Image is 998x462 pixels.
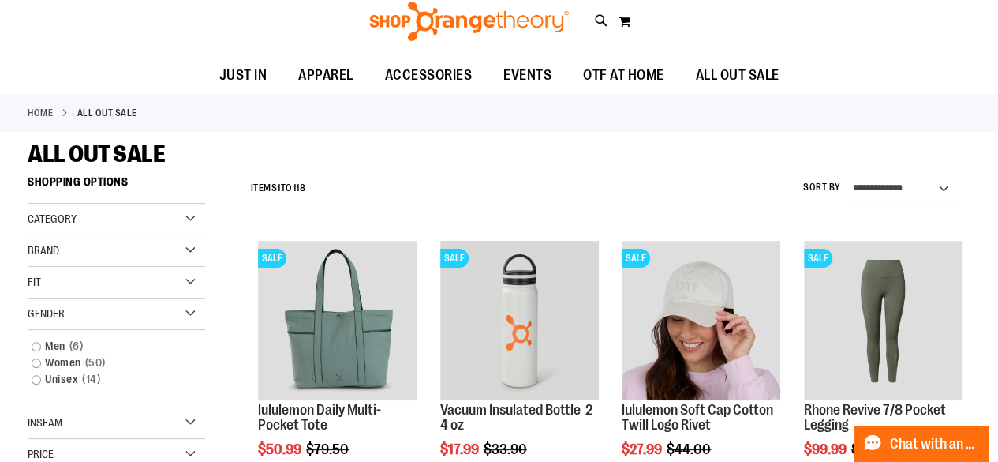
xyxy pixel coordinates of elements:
span: 118 [293,182,306,193]
h2: Items to [251,176,306,201]
span: Fit [28,276,41,288]
span: $50.99 [258,441,304,457]
a: lululemon Daily Multi-Pocket ToteSALE [258,241,417,402]
a: Rhone Revive 7/8 Pocket LeggingSALE [804,241,962,402]
strong: Shopping Options [28,168,205,204]
span: Category [28,212,77,225]
button: Chat with an Expert [854,426,989,462]
span: 50 [81,355,110,371]
a: Rhone Revive 7/8 Pocket Legging [804,402,946,434]
a: Men6 [24,338,194,355]
span: $17.99 [440,441,481,457]
span: APPAREL [298,58,353,93]
a: OTF lululemon Soft Cap Cotton Twill Logo Rivet KhakiSALE [622,241,780,402]
span: SALE [622,249,650,268]
span: ALL OUT SALE [696,58,779,93]
span: SALE [258,249,286,268]
a: lululemon Soft Cap Cotton Twill Logo Rivet [622,402,773,434]
span: $125.00 [851,441,903,457]
strong: ALL OUT SALE [77,106,137,120]
a: Vacuum Insulated Bottle 24 ozSALE [440,241,599,402]
span: $27.99 [622,441,664,457]
span: EVENTS [503,58,551,93]
img: Shop Orangetheory [367,2,571,41]
a: lululemon Daily Multi-Pocket Tote [258,402,381,434]
img: Rhone Revive 7/8 Pocket Legging [804,241,962,400]
img: OTF lululemon Soft Cap Cotton Twill Logo Rivet Khaki [622,241,780,400]
span: ALL OUT SALE [28,141,165,167]
span: JUST IN [219,58,267,93]
a: Unisex14 [24,371,194,388]
span: $79.50 [306,441,351,457]
span: $99.99 [804,441,849,457]
a: Women50 [24,355,194,371]
span: Inseam [28,416,62,429]
label: Sort By [803,181,841,194]
span: OTF AT HOME [583,58,664,93]
a: Vacuum Insulated Bottle 24 oz [440,402,592,434]
span: Gender [28,307,65,320]
span: 14 [78,371,104,388]
span: ACCESSORIES [385,58,473,93]
a: Home [28,106,53,120]
span: $33.90 [484,441,529,457]
span: Brand [28,244,59,257]
span: 1 [277,182,281,193]
span: SALE [440,249,469,268]
img: Vacuum Insulated Bottle 24 oz [440,241,599,400]
span: Chat with an Expert [890,437,979,452]
span: SALE [804,249,832,268]
img: lululemon Daily Multi-Pocket Tote [258,241,417,400]
span: 6 [65,338,88,355]
span: Price [28,448,54,460]
span: $44.00 [667,441,713,457]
